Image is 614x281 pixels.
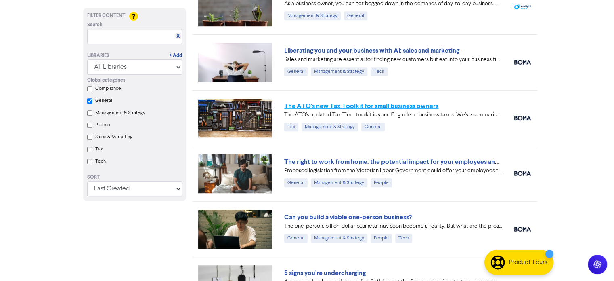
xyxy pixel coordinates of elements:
[95,121,110,129] label: People
[170,52,182,59] a: + Add
[371,234,392,243] div: People
[284,167,502,175] div: Proposed legislation from the Victorian Labor Government could offer your employees the right to ...
[284,46,459,55] a: Liberating you and your business with AI: sales and marketing
[284,123,298,131] div: Tax
[87,12,182,19] div: Filter Content
[514,171,531,176] img: boma
[87,21,103,29] span: Search
[302,123,358,131] div: Management & Strategy
[284,178,308,187] div: General
[87,52,109,59] div: Libraries
[514,227,531,232] img: boma
[574,242,614,281] iframe: Chat Widget
[284,102,438,110] a: The ATO's new Tax Toolkit for small business owners
[284,158,525,166] a: The right to work from home: the potential impact for your employees and business
[95,158,106,165] label: Tech
[95,97,112,104] label: General
[284,234,308,243] div: General
[87,174,182,181] div: Sort
[514,60,531,65] img: boma
[176,33,180,39] a: X
[95,146,103,153] label: Tax
[311,234,367,243] div: Management & Strategy
[95,85,121,92] label: Compliance
[284,269,366,277] a: 5 signs you’re undercharging
[371,178,392,187] div: People
[514,116,531,120] img: boma
[395,234,412,243] div: Tech
[344,11,367,20] div: General
[95,109,145,116] label: Management & Strategy
[361,123,385,131] div: General
[95,133,132,141] label: Sales & Marketing
[311,178,367,187] div: Management & Strategy
[87,77,182,84] div: Global categories
[514,4,531,10] img: spotlight
[284,67,308,76] div: General
[284,111,502,119] div: The ATO’s updated Tax Time toolkit is your 101 guide to business taxes. We’ve summarised the key ...
[284,11,341,20] div: Management & Strategy
[284,55,502,64] div: Sales and marketing are essential for finding new customers but eat into your business time. We e...
[284,213,412,221] a: Can you build a viable one-person business?
[311,67,367,76] div: Management & Strategy
[371,67,388,76] div: Tech
[284,222,502,230] div: The one-person, billion-dollar business may soon become a reality. But what are the pros and cons...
